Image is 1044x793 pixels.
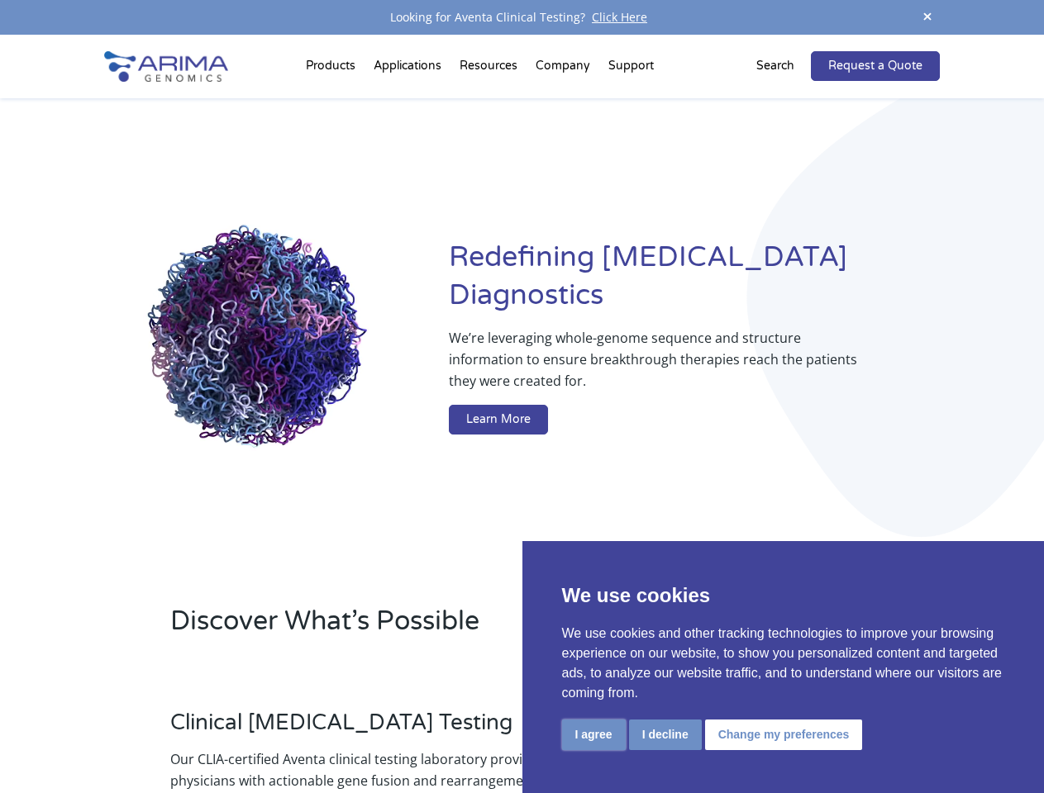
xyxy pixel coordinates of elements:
[562,581,1005,610] p: We use cookies
[811,51,940,81] a: Request a Quote
[170,710,587,748] h3: Clinical [MEDICAL_DATA] Testing
[629,719,702,750] button: I decline
[449,239,940,327] h1: Redefining [MEDICAL_DATA] Diagnostics
[170,603,719,653] h2: Discover What’s Possible
[104,51,228,82] img: Arima-Genomics-logo
[562,719,626,750] button: I agree
[562,624,1005,703] p: We use cookies and other tracking technologies to improve your browsing experience on our website...
[449,327,874,405] p: We’re leveraging whole-genome sequence and structure information to ensure breakthrough therapies...
[585,9,654,25] a: Click Here
[756,55,794,77] p: Search
[449,405,548,434] a: Learn More
[705,719,863,750] button: Change my preferences
[104,7,939,28] div: Looking for Aventa Clinical Testing?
